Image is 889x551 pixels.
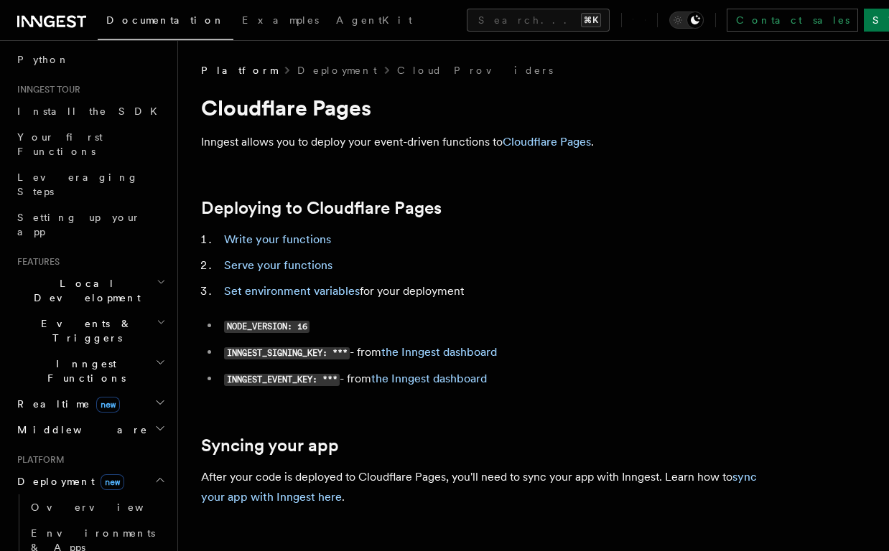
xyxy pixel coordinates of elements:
kbd: ⌘K [581,13,601,27]
button: Events & Triggers [11,311,169,351]
a: Set environment variables [224,284,360,298]
code: INNGEST_EVENT_KEY: *** [224,374,340,386]
a: Contact sales [727,9,858,32]
span: Platform [201,63,277,77]
a: Examples [233,4,327,39]
a: Install the SDK [11,98,169,124]
p: Inngest allows you to deploy your event-driven functions to . [201,132,776,152]
a: Deployment [297,63,377,77]
span: Inngest tour [11,84,80,95]
span: Setting up your app [17,212,141,237]
button: Realtimenew [11,391,169,417]
button: Search...⌘K [467,9,610,32]
button: Toggle dark mode [669,11,704,29]
span: Documentation [106,14,225,26]
a: Setting up your app [11,204,169,245]
a: Cloud Providers [397,63,553,77]
li: - from [220,342,776,363]
a: Documentation [98,4,233,40]
span: Examples [242,14,319,26]
li: - from [220,369,776,390]
code: INNGEST_SIGNING_KEY: *** [224,347,350,359]
span: Middleware [11,423,148,437]
span: Install the SDK [17,105,166,117]
a: Python [11,47,169,72]
a: the Inngest dashboard [371,372,487,385]
span: Inngest Functions [11,357,155,385]
a: Syncing your app [201,435,339,456]
a: Deploying to Cloudflare Pages [201,198,442,218]
a: Serve your functions [224,258,332,272]
li: for your deployment [220,281,776,301]
a: Leveraging Steps [11,164,169,204]
span: Features [11,256,60,268]
p: After your code is deployed to Cloudflare Pages, you'll need to sync your app with Inngest. Learn... [201,467,776,507]
span: Your first Functions [17,131,103,157]
code: NODE_VERSION: 16 [224,321,309,333]
span: AgentKit [336,14,412,26]
span: new [101,474,124,490]
span: Platform [11,454,65,466]
span: new [96,397,120,413]
a: Write your functions [224,232,331,246]
span: Python [17,54,70,65]
h1: Cloudflare Pages [201,95,776,121]
button: Middleware [11,417,169,443]
button: Inngest Functions [11,351,169,391]
span: Leveraging Steps [17,171,139,197]
span: Realtime [11,397,120,411]
span: Local Development [11,276,157,305]
a: the Inngest dashboard [381,345,497,359]
span: Deployment [11,474,124,489]
a: AgentKit [327,4,421,39]
a: Overview [25,494,169,520]
a: Your first Functions [11,124,169,164]
a: Cloudflare Pages [503,135,591,149]
button: Deploymentnew [11,468,169,494]
span: Overview [31,501,179,513]
button: Local Development [11,270,169,311]
span: Events & Triggers [11,316,157,345]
